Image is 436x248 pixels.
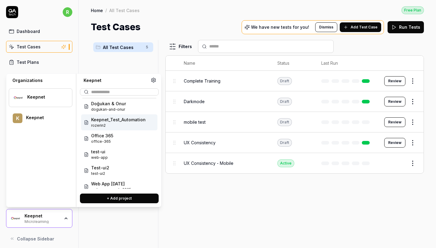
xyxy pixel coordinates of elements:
[166,112,424,132] tr: mobile testDraftReview
[165,41,196,53] button: Filters
[384,97,405,106] button: Review
[184,119,206,125] span: mobile test
[277,118,292,126] div: Draft
[184,78,220,84] span: Complete Training
[91,155,108,160] span: Project ID: Vj1R
[384,138,405,148] button: Review
[91,181,131,187] span: Web App [DATE]
[6,25,72,37] a: Dashboard
[13,113,22,123] span: K
[17,44,41,50] div: Test Cases
[103,44,142,51] span: All Test Cases
[277,98,292,106] div: Draft
[166,153,424,173] tr: UX Consistency - MobileActive
[6,233,72,245] button: Collapse Sidebar
[351,24,378,30] span: Add Test Case
[91,116,146,123] span: Keepnet_Test_Automation
[144,44,151,51] span: 5
[166,132,424,153] tr: UX ConsistencyDraftReview
[25,213,60,219] div: Keepnet
[80,194,159,203] button: + Add project
[384,76,405,86] button: Review
[6,41,72,53] a: Test Cases
[25,219,60,224] div: Microlearning
[91,171,109,176] span: Project ID: SRMn
[166,91,424,112] tr: DarkmodeDraftReview
[91,165,109,171] span: Test-ui2
[13,92,24,103] img: Keepnet Logo
[277,159,294,167] div: Active
[277,77,292,85] div: Draft
[10,213,21,224] img: Keepnet Logo
[6,72,72,83] a: Results
[184,160,233,166] span: UX Consistency - Mobile
[91,148,108,155] span: test-ui
[9,77,72,83] div: Organizations
[63,7,72,17] span: r
[17,59,39,65] div: Test Plans
[17,28,40,34] div: Dashboard
[184,98,205,105] span: Darkmode
[9,109,72,127] button: KKeepnet
[166,71,424,91] tr: Complete TrainingDraftReview
[6,56,72,68] a: Test Plans
[9,88,72,107] button: Keepnet LogoKeepnet
[26,115,64,120] div: Keepnet
[80,98,159,189] div: Suggestions
[91,20,140,34] h1: Test Cases
[109,7,140,13] div: All Test Cases
[384,117,405,127] button: Review
[184,139,216,146] span: UX Consistency
[151,77,156,85] a: Organization settings
[17,236,54,242] span: Collapse Sidebar
[6,209,72,228] button: Keepnet LogoKeepnetMicrolearning
[251,25,309,29] p: We have new tests for you!
[91,139,113,144] span: Project ID: IZIK
[315,22,337,32] button: Dismiss
[27,94,64,100] div: Keepnet
[388,21,424,33] button: Run Tests
[271,56,315,71] th: Status
[315,56,378,71] th: Last Run
[80,77,151,83] div: Keepnet
[277,139,292,147] div: Draft
[63,6,72,18] button: r
[340,22,381,32] button: Add Test Case
[91,100,126,107] span: Doğukan & Onur
[91,132,113,139] span: Office 365
[91,187,131,192] span: Project ID: od5Z
[105,7,107,13] div: /
[401,6,424,14] button: Free Plan
[91,107,126,112] span: Project ID: 6McT
[178,56,271,71] th: Name
[91,7,103,13] a: Home
[91,123,146,128] span: Project ID: e9Gu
